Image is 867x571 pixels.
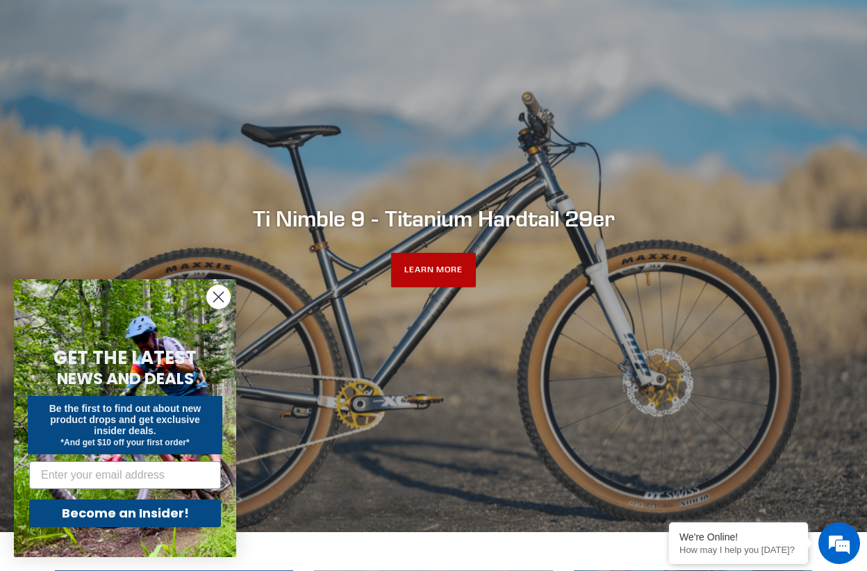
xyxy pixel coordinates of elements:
span: Be the first to find out about new product drops and get exclusive insider deals. [49,403,201,436]
p: How may I help you today? [679,545,798,555]
span: NEWS AND DEALS [57,367,194,390]
input: Enter your email address [29,461,221,489]
a: LEARN MORE [391,253,477,288]
span: GET THE LATEST [53,345,197,370]
button: Close dialog [206,285,231,309]
div: We're Online! [679,531,798,543]
span: *And get $10 off your first order* [60,438,189,447]
h2: Ti Nimble 9 - Titanium Hardtail 29er [55,206,812,232]
button: Become an Insider! [29,499,221,527]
